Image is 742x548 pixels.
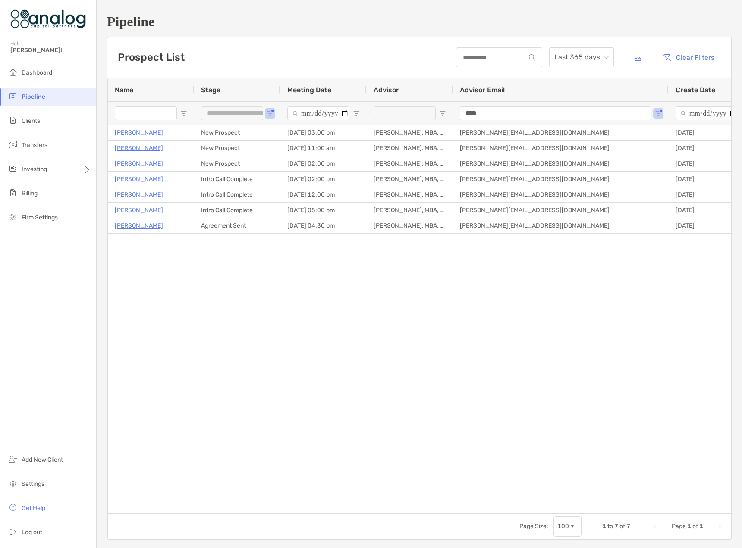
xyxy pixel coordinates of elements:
div: Agreement Sent [194,218,280,233]
div: Intro Call Complete [194,187,280,202]
button: Open Filter Menu [180,110,187,117]
button: Open Filter Menu [353,110,360,117]
div: [DATE] 04:30 pm [280,218,367,233]
span: Stage [201,86,220,94]
span: 7 [626,523,630,530]
span: Log out [22,529,42,536]
input: Advisor Email Filter Input [460,106,651,120]
div: Previous Page [661,523,668,530]
img: transfers icon [8,139,18,150]
span: Advisor Email [460,86,505,94]
div: Page Size [553,516,582,537]
span: 1 [699,523,703,530]
div: Next Page [707,523,714,530]
img: investing icon [8,163,18,174]
div: [PERSON_NAME][EMAIL_ADDRESS][DOMAIN_NAME] [453,141,669,156]
span: Firm Settings [22,214,58,221]
span: of [692,523,698,530]
input: Create Date Filter Input [676,106,738,120]
img: Zoe Logo [10,3,86,34]
span: Add New Client [22,456,63,463]
button: Open Filter Menu [267,110,274,117]
div: [DATE] 02:00 pm [280,172,367,187]
span: 1 [687,523,691,530]
div: [PERSON_NAME], MBA, CFA [367,125,453,140]
img: get-help icon [8,502,18,513]
span: Advisor [374,86,399,94]
span: Last 365 days [554,48,609,67]
span: Get Help [22,504,45,512]
img: billing icon [8,188,18,198]
div: [PERSON_NAME][EMAIL_ADDRESS][DOMAIN_NAME] [453,172,669,187]
a: [PERSON_NAME] [115,174,163,185]
a: [PERSON_NAME] [115,143,163,153]
span: 1 [602,523,606,530]
div: [DATE] 02:00 pm [280,156,367,171]
div: First Page [651,523,658,530]
div: New Prospect [194,125,280,140]
input: Meeting Date Filter Input [287,106,349,120]
div: New Prospect [194,156,280,171]
span: Investing [22,166,47,173]
span: 7 [614,523,618,530]
span: Meeting Date [287,86,331,94]
div: [DATE] 12:00 pm [280,187,367,202]
div: [PERSON_NAME][EMAIL_ADDRESS][DOMAIN_NAME] [453,156,669,171]
div: [PERSON_NAME], MBA, CFA [367,156,453,171]
span: Dashboard [22,69,52,76]
div: Page Size: [519,523,548,530]
h1: Pipeline [107,14,732,30]
div: [PERSON_NAME], MBA, CFA [367,218,453,233]
div: 100 [557,523,569,530]
div: [PERSON_NAME], MBA, CFA [367,187,453,202]
a: [PERSON_NAME] [115,220,163,231]
div: [PERSON_NAME][EMAIL_ADDRESS][DOMAIN_NAME] [453,218,669,233]
div: Last Page [717,523,724,530]
span: Clients [22,117,40,125]
img: clients icon [8,115,18,125]
span: Billing [22,190,38,197]
span: Name [115,86,133,94]
div: [PERSON_NAME][EMAIL_ADDRESS][DOMAIN_NAME] [453,125,669,140]
div: [PERSON_NAME], MBA, CFA [367,172,453,187]
img: add_new_client icon [8,454,18,464]
img: pipeline icon [8,91,18,101]
button: Clear Filters [655,48,721,67]
div: [PERSON_NAME], MBA, CFA [367,141,453,156]
div: [PERSON_NAME][EMAIL_ADDRESS][DOMAIN_NAME] [453,187,669,202]
img: dashboard icon [8,67,18,77]
span: of [619,523,625,530]
p: [PERSON_NAME] [115,127,163,138]
span: to [607,523,613,530]
h3: Prospect List [118,51,185,63]
span: Pipeline [22,93,45,100]
span: Create Date [676,86,715,94]
img: settings icon [8,478,18,489]
div: [DATE] 11:00 am [280,141,367,156]
span: [PERSON_NAME]! [10,47,91,54]
img: logout icon [8,526,18,537]
div: Intro Call Complete [194,203,280,218]
div: [PERSON_NAME], MBA, CFA [367,203,453,218]
div: [PERSON_NAME][EMAIL_ADDRESS][DOMAIN_NAME] [453,203,669,218]
div: Intro Call Complete [194,172,280,187]
div: [DATE] 03:00 pm [280,125,367,140]
img: input icon [529,54,535,61]
img: firm-settings icon [8,212,18,222]
a: [PERSON_NAME] [115,189,163,200]
span: Settings [22,480,44,488]
button: Open Filter Menu [439,110,446,117]
div: New Prospect [194,141,280,156]
a: [PERSON_NAME] [115,205,163,216]
input: Name Filter Input [115,106,177,120]
div: [DATE] 05:00 pm [280,203,367,218]
a: [PERSON_NAME] [115,158,163,169]
span: Page [672,523,686,530]
span: Transfers [22,141,47,149]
